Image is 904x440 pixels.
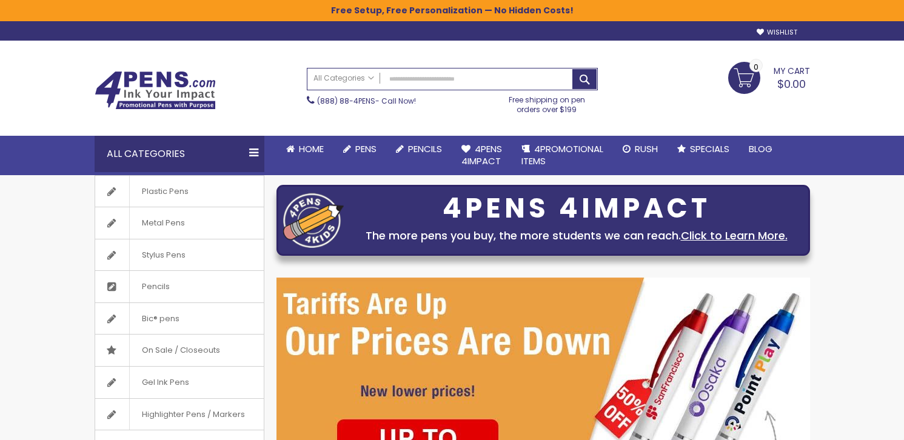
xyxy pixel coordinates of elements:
[129,207,197,239] span: Metal Pens
[452,136,512,175] a: 4Pens4impact
[496,90,598,115] div: Free shipping on pen orders over $199
[317,96,416,106] span: - Call Now!
[129,367,201,398] span: Gel Ink Pens
[95,176,264,207] a: Plastic Pens
[129,303,192,335] span: Bic® pens
[129,271,182,302] span: Pencils
[95,71,216,110] img: 4Pens Custom Pens and Promotional Products
[635,142,658,155] span: Rush
[333,136,386,162] a: Pens
[307,68,380,88] a: All Categories
[299,142,324,155] span: Home
[461,142,502,167] span: 4Pens 4impact
[276,136,333,162] a: Home
[95,303,264,335] a: Bic® pens
[129,399,257,430] span: Highlighter Pens / Markers
[690,142,729,155] span: Specials
[95,399,264,430] a: Highlighter Pens / Markers
[749,142,772,155] span: Blog
[350,196,803,221] div: 4PENS 4IMPACT
[757,28,797,37] a: Wishlist
[350,227,803,244] div: The more pens you buy, the more students we can reach.
[681,228,788,243] a: Click to Learn More.
[728,62,810,92] a: $0.00 0
[95,239,264,271] a: Stylus Pens
[95,335,264,366] a: On Sale / Closeouts
[386,136,452,162] a: Pencils
[355,142,377,155] span: Pens
[283,193,344,248] img: four_pen_logo.png
[777,76,806,92] span: $0.00
[95,207,264,239] a: Metal Pens
[317,96,375,106] a: (888) 88-4PENS
[408,142,442,155] span: Pencils
[129,176,201,207] span: Plastic Pens
[668,136,739,162] a: Specials
[739,136,782,162] a: Blog
[512,136,613,175] a: 4PROMOTIONALITEMS
[129,335,232,366] span: On Sale / Closeouts
[129,239,198,271] span: Stylus Pens
[613,136,668,162] a: Rush
[754,61,758,73] span: 0
[95,367,264,398] a: Gel Ink Pens
[95,136,264,172] div: All Categories
[313,73,374,83] span: All Categories
[95,271,264,302] a: Pencils
[521,142,603,167] span: 4PROMOTIONAL ITEMS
